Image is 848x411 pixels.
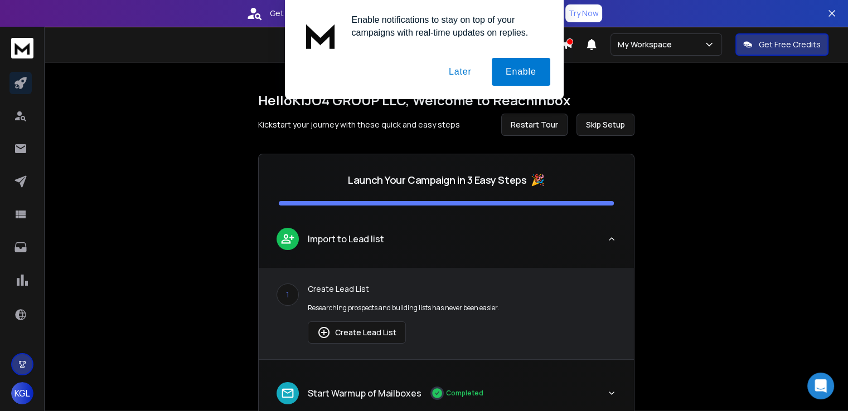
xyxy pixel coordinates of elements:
[308,232,384,246] p: Import to Lead list
[308,283,616,295] p: Create Lead List
[308,386,421,400] p: Start Warmup of Mailboxes
[586,119,625,130] span: Skip Setup
[258,119,460,130] p: Kickstart your journey with these quick and easy steps
[259,268,634,359] div: leadImport to Lead list
[259,219,634,268] button: leadImport to Lead list
[348,172,526,188] p: Launch Your Campaign in 3 Easy Steps
[435,58,485,86] button: Later
[258,91,634,109] h1: Hello KIJO4 GROUP LLC , Welcome to ReachInbox
[308,304,616,312] p: Researching prospects and building lists has never been easier.
[277,283,299,306] div: 1
[343,13,550,39] div: Enable notifications to stay on top of your campaigns with real-time updates on replies.
[308,321,406,344] button: Create Lead List
[317,326,331,339] img: lead
[11,382,33,404] button: KGL
[576,114,634,136] button: Skip Setup
[298,13,343,58] img: notification icon
[531,172,545,188] span: 🎉
[492,58,550,86] button: Enable
[280,386,295,400] img: lead
[807,373,834,399] div: Open Intercom Messenger
[501,114,568,136] button: Restart Tour
[446,389,483,398] p: Completed
[280,232,295,246] img: lead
